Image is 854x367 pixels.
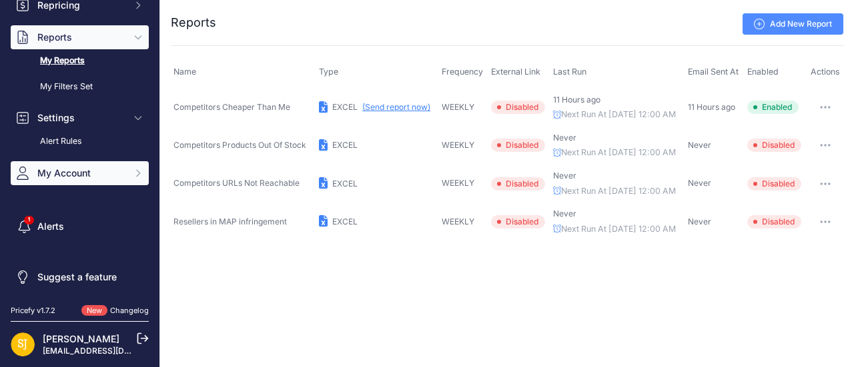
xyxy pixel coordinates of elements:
button: Settings [11,106,149,130]
span: External Link [491,67,540,77]
p: Next Run At [DATE] 12:00 AM [553,185,683,198]
span: WEEKLY [442,140,474,150]
span: EXCEL [332,102,358,112]
span: Never [553,133,576,143]
span: Email Sent At [688,67,739,77]
a: [PERSON_NAME] [43,333,119,344]
a: Add New Report [743,13,843,35]
span: Never [688,140,711,150]
a: My Filters Set [11,75,149,99]
span: Frequency [442,67,483,77]
span: Never [553,208,576,218]
span: Disabled [747,139,801,152]
span: Type [319,67,338,77]
span: Enabled [747,67,779,77]
span: EXCEL [332,140,358,150]
span: New [81,305,107,316]
a: Alerts [11,214,149,238]
span: Disabled [747,215,801,228]
span: Competitors Cheaper Than Me [173,102,290,112]
span: EXCEL [332,216,358,226]
button: Reports [11,25,149,49]
span: Never [553,171,576,181]
p: Next Run At [DATE] 12:00 AM [553,223,683,236]
span: Reports [37,31,125,44]
a: Changelog [110,306,149,315]
span: Never [688,216,711,226]
span: Name [173,67,196,77]
span: Competitors URLs Not Reachable [173,178,300,188]
span: Disabled [491,101,545,114]
a: Alert Rules [11,130,149,153]
span: WEEKLY [442,178,474,188]
a: Suggest a feature [11,265,149,289]
span: Resellers in MAP infringement [173,216,287,226]
span: 11 Hours ago [688,102,735,112]
span: Last Run [553,67,586,77]
div: Pricefy v1.7.2 [11,305,55,316]
span: Disabled [491,139,545,152]
button: My Account [11,161,149,185]
h2: Reports [171,13,216,32]
span: My Account [37,167,125,180]
p: Next Run At [DATE] 12:00 AM [553,147,683,159]
span: Disabled [491,177,545,190]
span: WEEKLY [442,102,474,112]
span: Enabled [747,101,799,114]
span: Competitors Products Out Of Stock [173,140,306,150]
a: My Reports [11,49,149,73]
p: Next Run At [DATE] 12:00 AM [553,109,683,121]
a: [EMAIL_ADDRESS][DOMAIN_NAME] [43,346,182,356]
span: WEEKLY [442,216,474,226]
span: 11 Hours ago [553,95,600,105]
span: EXCEL [332,179,358,188]
span: Actions [811,67,840,77]
button: (Send report now) [362,102,430,113]
span: Disabled [747,177,801,190]
span: Disabled [491,215,545,228]
span: Settings [37,111,125,125]
span: Never [688,178,711,188]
